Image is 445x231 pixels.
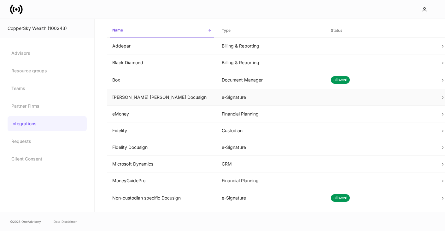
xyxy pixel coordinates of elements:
[331,77,350,83] span: allowed
[107,89,217,106] td: [PERSON_NAME] [PERSON_NAME] Docusign
[112,27,123,33] h6: Name
[217,71,326,89] td: Document Manager
[107,189,217,207] td: Non-custodian specific Docusign
[217,89,326,106] td: e-Signature
[107,106,217,122] td: eMoney
[219,24,324,37] span: Type
[217,139,326,156] td: e-Signature
[110,24,214,37] span: Name
[217,122,326,139] td: Custodian
[222,27,231,33] h6: Type
[107,71,217,89] td: Box
[107,38,217,54] td: Addepar
[217,189,326,207] td: e-Signature
[217,38,326,54] td: Billing & Reporting
[331,27,342,33] h6: Status
[8,99,87,114] a: Partner Firms
[8,63,87,78] a: Resource groups
[217,172,326,189] td: Financial Planning
[8,116,87,131] a: Integrations
[107,207,217,224] td: Orion
[107,156,217,172] td: Microsoft Dynamics
[8,46,87,61] a: Advisors
[8,151,87,166] a: Client Consent
[328,24,433,37] span: Status
[217,106,326,122] td: Financial Planning
[217,156,326,172] td: CRM
[10,219,41,224] span: © 2025 OneAdvisory
[107,122,217,139] td: Fidelity
[217,207,326,224] td: Billing & Reporting
[107,54,217,71] td: Black Diamond
[107,139,217,156] td: Fidelity Docusign
[107,172,217,189] td: MoneyGuidePro
[8,134,87,149] a: Requests
[8,25,87,31] div: CopperSky Wealth (100243)
[217,54,326,71] td: Billing & Reporting
[54,219,77,224] a: Data Disclaimer
[8,81,87,96] a: Teams
[331,195,350,201] span: allowed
